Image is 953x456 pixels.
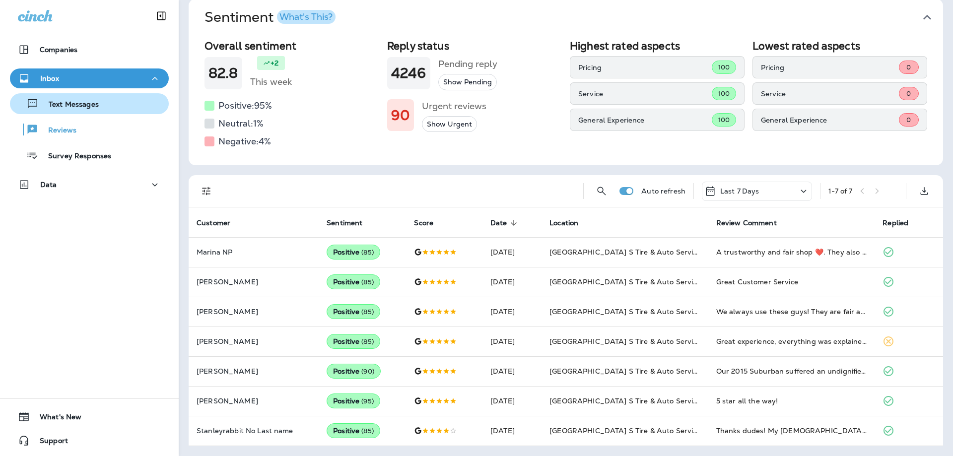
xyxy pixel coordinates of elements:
[490,219,507,227] span: Date
[720,187,759,195] p: Last 7 Days
[39,100,99,110] p: Text Messages
[189,36,943,165] div: SentimentWhat's This?
[718,116,730,124] span: 100
[327,218,375,227] span: Sentiment
[482,326,542,356] td: [DATE]
[40,181,57,189] p: Data
[549,426,700,435] span: [GEOGRAPHIC_DATA] S Tire & Auto Service
[218,116,264,131] h5: Neutral: 1 %
[361,427,374,435] span: ( 85 )
[197,337,311,345] p: [PERSON_NAME]
[197,248,311,256] p: Marina NP
[482,386,542,416] td: [DATE]
[327,334,380,349] div: Positive
[147,6,175,26] button: Collapse Sidebar
[218,98,272,114] h5: Positive: 95 %
[10,40,169,60] button: Companies
[716,396,867,406] div: 5 star all the way!
[208,65,238,81] h1: 82.8
[718,89,730,98] span: 100
[716,247,867,257] div: A trustworthy and fair shop ❤️. They also take the time to explain whats going with your car. Alw...
[549,396,700,405] span: [GEOGRAPHIC_DATA] S Tire & Auto Service
[197,367,311,375] p: [PERSON_NAME]
[40,74,59,82] p: Inbox
[716,218,790,227] span: Review Comment
[761,64,899,71] p: Pricing
[549,307,700,316] span: [GEOGRAPHIC_DATA] S Tire & Auto Service
[197,278,311,286] p: [PERSON_NAME]
[327,423,380,438] div: Positive
[482,237,542,267] td: [DATE]
[197,397,311,405] p: [PERSON_NAME]
[482,416,542,446] td: [DATE]
[414,219,433,227] span: Score
[361,248,374,257] span: ( 85 )
[387,40,562,52] h2: Reply status
[828,187,852,195] div: 1 - 7 of 7
[361,308,374,316] span: ( 85 )
[327,274,380,289] div: Positive
[716,277,867,287] div: Great Customer Service
[578,64,712,71] p: Pricing
[716,366,867,376] div: Our 2015 Suburban suffered an undignified ending to the right rear tire when a curb jumped out an...
[10,431,169,451] button: Support
[361,337,374,346] span: ( 85 )
[592,181,612,201] button: Search Reviews
[570,40,745,52] h2: Highest rated aspects
[38,152,111,161] p: Survey Responses
[482,267,542,297] td: [DATE]
[761,116,899,124] p: General Experience
[752,40,927,52] h2: Lowest rated aspects
[361,367,374,376] span: ( 90 )
[906,116,911,124] span: 0
[361,278,374,286] span: ( 85 )
[914,181,934,201] button: Export as CSV
[10,119,169,140] button: Reviews
[761,90,899,98] p: Service
[327,364,381,379] div: Positive
[578,90,712,98] p: Service
[327,219,362,227] span: Sentiment
[414,218,446,227] span: Score
[327,393,380,408] div: Positive
[277,10,336,24] button: What's This?
[250,74,292,90] h5: This week
[883,219,908,227] span: Replied
[549,277,700,286] span: [GEOGRAPHIC_DATA] S Tire & Auto Service
[549,219,578,227] span: Location
[422,116,477,132] button: Show Urgent
[549,367,700,376] span: [GEOGRAPHIC_DATA] S Tire & Auto Service
[391,107,410,124] h1: 90
[641,187,685,195] p: Auto refresh
[549,248,700,257] span: [GEOGRAPHIC_DATA] S Tire & Auto Service
[549,218,591,227] span: Location
[578,116,712,124] p: General Experience
[197,427,311,435] p: Stanleyrabbit No Last name
[197,219,230,227] span: Customer
[391,65,426,81] h1: 4246
[718,63,730,71] span: 100
[197,308,311,316] p: [PERSON_NAME]
[204,40,379,52] h2: Overall sentiment
[438,56,497,72] h5: Pending reply
[906,63,911,71] span: 0
[197,218,243,227] span: Customer
[716,426,867,436] div: Thanks dudes! My 30 year old hooptie is smooth on the highway once again!
[361,397,374,405] span: ( 95 )
[716,336,867,346] div: Great experience, everything was explained completely why I needed new tires.
[549,337,700,346] span: [GEOGRAPHIC_DATA] S Tire & Auto Service
[30,437,68,449] span: Support
[327,304,380,319] div: Positive
[10,68,169,88] button: Inbox
[482,356,542,386] td: [DATE]
[438,74,497,90] button: Show Pending
[10,175,169,195] button: Data
[482,297,542,326] td: [DATE]
[38,126,76,135] p: Reviews
[218,133,271,149] h5: Negative: 4 %
[279,12,333,21] div: What's This?
[40,46,77,54] p: Companies
[883,218,921,227] span: Replied
[490,218,520,227] span: Date
[716,219,777,227] span: Review Comment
